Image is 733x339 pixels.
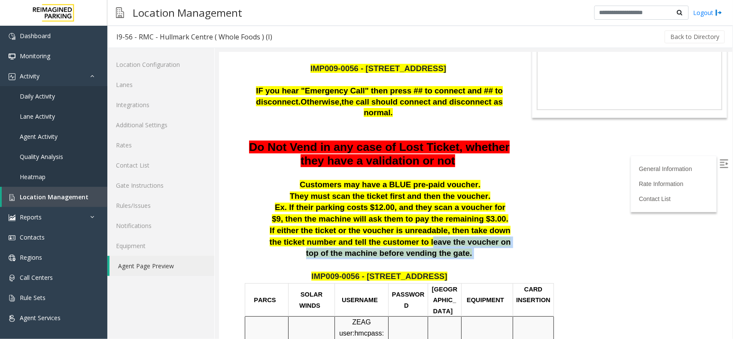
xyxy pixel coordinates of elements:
a: Rules/Issues [107,195,214,216]
a: Agent Page Preview [109,256,214,276]
span: IF you hear "Emergency Call" then press ## to connect and ## to disconnect. [37,34,283,54]
img: logout [715,8,722,17]
span: EQUIPMENT [248,244,285,251]
span: hmc [136,277,149,285]
button: Back to Directory [665,30,725,43]
a: Equipment [107,236,214,256]
img: 'icon' [9,194,15,201]
a: Rate Information [420,128,465,135]
img: 'icon' [9,234,15,241]
a: Lanes [107,75,214,95]
a: Location Management [2,187,107,207]
img: 'icon' [9,295,15,302]
img: 'icon' [9,73,15,80]
span: They must scan the ticket first and then the voucher. [71,139,272,148]
a: General Information [420,113,473,120]
a: Rates [107,135,214,155]
span: Monitoring [20,52,50,60]
a: Additional Settings [107,115,214,135]
img: 'icon' [9,315,15,322]
span: PASSWORD [173,239,206,257]
img: 'icon' [9,214,15,221]
span: Contacts [20,233,45,241]
span: Dashboard [20,32,51,40]
img: pageIcon [116,2,124,23]
h3: Location Management [128,2,246,23]
span: Daily Activity [20,92,55,100]
a: Location Configuration [107,54,214,75]
img: 'icon' [9,275,15,282]
span: Heatmap [20,173,46,181]
span: Quality Analysis [20,153,63,161]
span: Call Centers [20,273,53,282]
span: Agent Services [20,314,61,322]
span: the call should connect and disconnect as normal. [122,45,283,65]
a: Contact List [420,143,452,150]
span: Do Not Vend in any case of Lost Ticket, whether they have a validation or not [30,88,291,115]
span: USERNAME [123,244,159,251]
span: Location Management [20,193,88,201]
a: Notifications [107,216,214,236]
span: IMP009-0056 - [STREET_ADDRESS] [92,219,228,228]
a: Contact List [107,155,214,175]
span: Ex. If their parking costs $12.00, and they scan a voucher for $9, then the machine will ask them... [53,150,289,171]
a: Gate Instructions [107,175,214,195]
span: Rule Sets [20,294,46,302]
span: If either the ticket or the voucher is unreadable, then take down the ticket number and tell the ... [51,174,292,205]
span: Customers may have a BLUE pre-paid voucher. [81,128,262,137]
span: IMP009-0056 - [STREET_ADDRESS] [91,12,227,21]
span: Activity [20,72,40,80]
span: Reports [20,213,42,221]
a: Logout [693,8,722,17]
span: Regions [20,253,42,261]
a: Integrations [107,95,214,115]
span: PARCS [35,244,57,251]
img: 'icon' [9,53,15,60]
span: Agent Activity [20,132,58,141]
img: 'icon' [9,33,15,40]
span: SOLAR WINDS [80,239,103,257]
img: Open/Close Sidebar Menu [501,107,509,116]
div: I9-56 - RMC - Hullmark Centre ( Whole Foods ) (I) [116,31,272,42]
span: CARD INSERTION [297,234,332,252]
span: [GEOGRAPHIC_DATA] [213,234,238,262]
span: ZEAG user: [120,266,152,285]
img: 'icon' [9,255,15,261]
span: Otherwise, [82,45,122,54]
span: Lane Activity [20,112,55,120]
